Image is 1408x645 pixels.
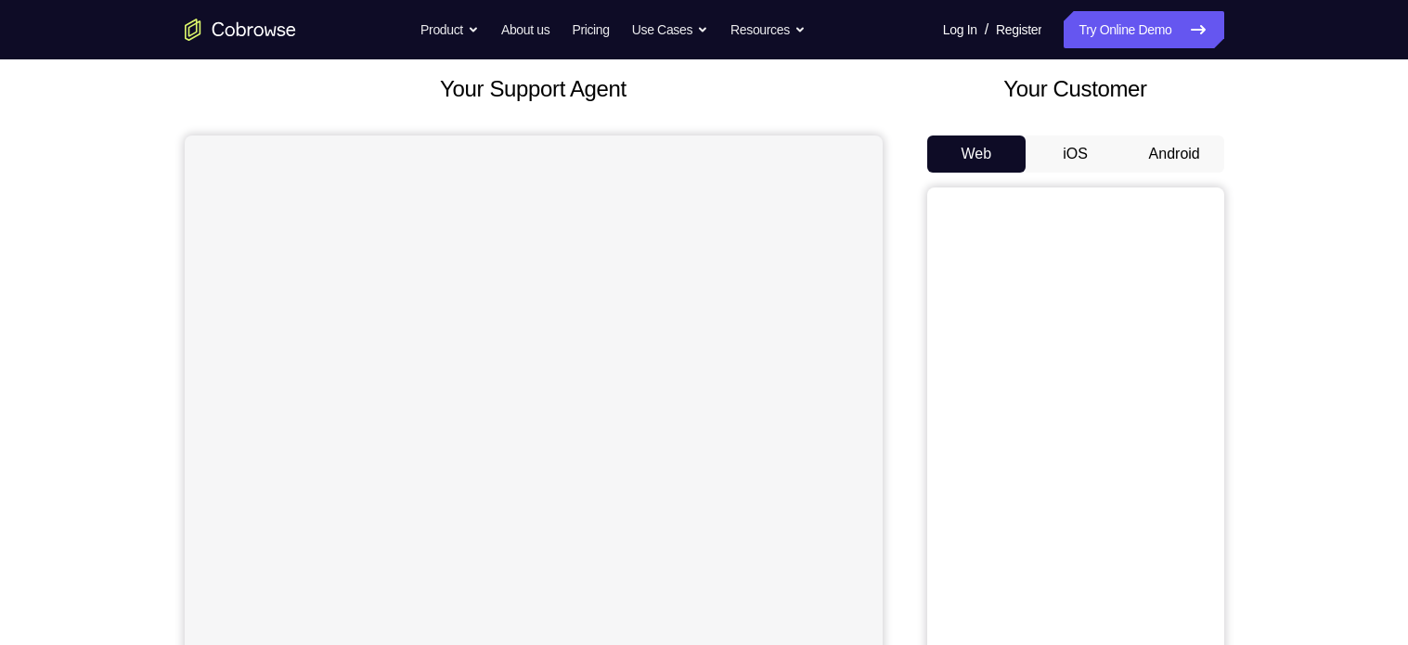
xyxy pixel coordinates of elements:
[996,11,1041,48] a: Register
[1125,135,1224,173] button: Android
[420,11,479,48] button: Product
[501,11,549,48] a: About us
[572,11,609,48] a: Pricing
[185,72,883,106] h2: Your Support Agent
[185,19,296,41] a: Go to the home page
[985,19,988,41] span: /
[632,11,708,48] button: Use Cases
[927,72,1224,106] h2: Your Customer
[730,11,806,48] button: Resources
[1026,135,1125,173] button: iOS
[943,11,977,48] a: Log In
[927,135,1027,173] button: Web
[1064,11,1223,48] a: Try Online Demo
